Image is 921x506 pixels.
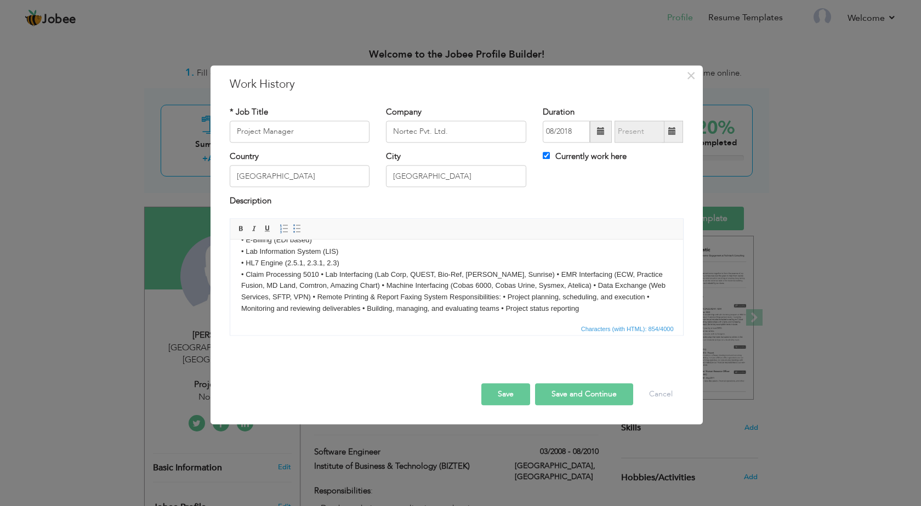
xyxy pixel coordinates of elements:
[481,383,530,405] button: Save
[278,223,290,235] a: Insert/Remove Numbered List
[683,67,700,84] button: Close
[230,76,684,93] h3: Work History
[235,223,247,235] a: Bold
[535,383,633,405] button: Save and Continue
[543,151,627,162] label: Currently work here
[686,66,696,86] span: ×
[579,324,677,334] div: Statistics
[615,121,664,143] input: Present
[543,152,550,159] input: Currently work here
[543,121,590,143] input: From
[291,223,303,235] a: Insert/Remove Bulleted List
[261,223,274,235] a: Underline
[230,151,259,162] label: Country
[230,196,271,207] label: Description
[638,383,684,405] button: Cancel
[230,106,268,118] label: * Job Title
[248,223,260,235] a: Italic
[543,106,575,118] label: Duration
[386,151,401,162] label: City
[386,106,422,118] label: Company
[230,240,683,322] iframe: Rich Text Editor, workEditor
[579,324,676,334] span: Characters (with HTML): 854/4000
